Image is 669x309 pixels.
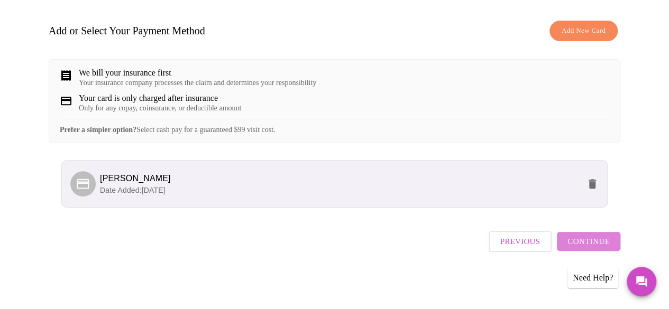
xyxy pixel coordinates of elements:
[567,235,610,248] span: Continue
[580,171,605,196] button: delete
[60,119,609,134] div: Select cash pay for a guaranteed $99 visit cost.
[79,79,316,87] div: Your insurance company processes the claim and determines your responsibility
[79,104,241,113] div: Only for any copay, coinsurance, or deductible amount
[79,93,241,103] div: Your card is only charged after insurance
[500,235,540,248] span: Previous
[557,232,620,251] button: Continue
[549,21,618,41] button: Add New Card
[627,267,656,296] button: Messages
[567,268,618,288] div: Need Help?
[562,25,606,37] span: Add New Card
[100,174,171,183] span: [PERSON_NAME]
[100,186,166,194] span: Date Added: [DATE]
[79,68,316,78] div: We bill your insurance first
[49,25,205,37] h3: Add or Select Your Payment Method
[60,126,136,134] strong: Prefer a simpler option?
[489,231,552,252] button: Previous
